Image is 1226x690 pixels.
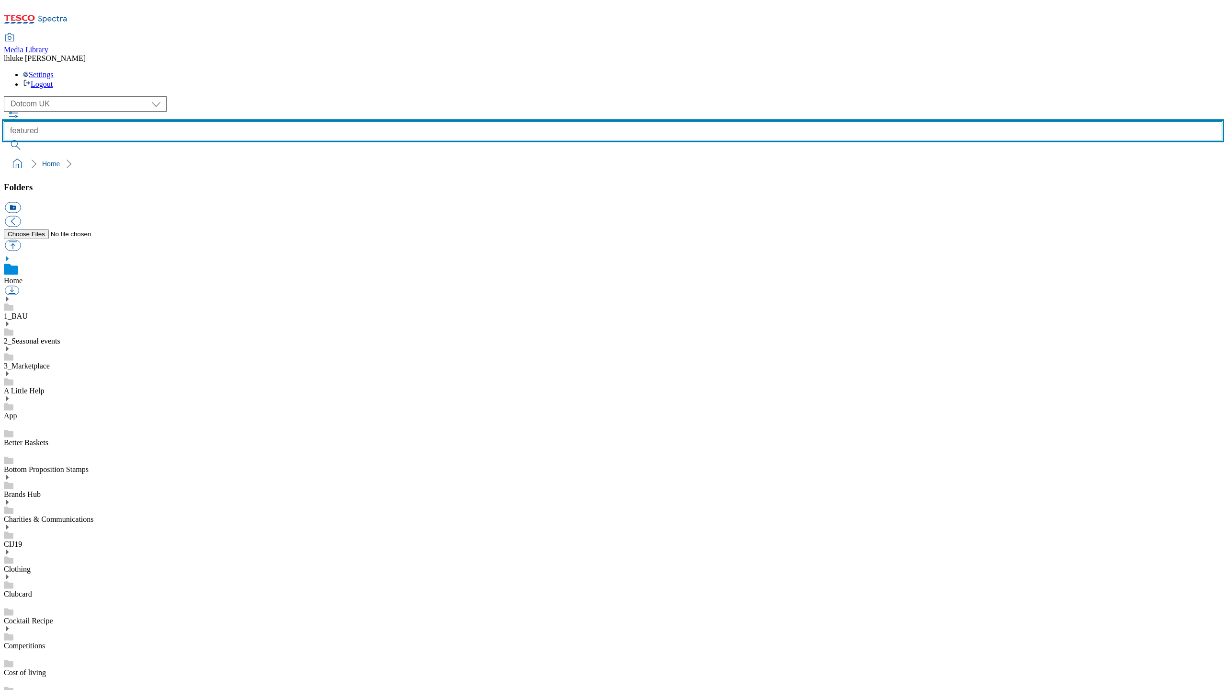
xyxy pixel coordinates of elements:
a: Home [4,276,23,285]
a: Competitions [4,642,45,650]
a: 1_BAU [4,312,28,320]
a: App [4,412,17,420]
span: lh [4,54,10,62]
a: Better Baskets [4,438,48,447]
span: Media Library [4,46,48,54]
h3: Folders [4,182,1222,193]
a: CIJ19 [4,540,22,548]
a: 3_Marketplace [4,362,50,370]
nav: breadcrumb [4,155,1222,173]
a: Home [42,160,60,168]
a: Settings [23,70,54,79]
span: luke [PERSON_NAME] [10,54,86,62]
a: Media Library [4,34,48,54]
a: 2_Seasonal events [4,337,60,345]
a: Clubcard [4,590,32,598]
a: Bottom Proposition Stamps [4,465,89,473]
a: Charities & Communications [4,515,94,523]
a: A Little Help [4,387,44,395]
a: Cocktail Recipe [4,617,53,625]
a: Logout [23,80,53,88]
a: Brands Hub [4,490,41,498]
input: Search by names or tags [4,121,1222,140]
a: Cost of living [4,668,46,677]
a: Clothing [4,565,31,573]
a: home [10,156,25,172]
